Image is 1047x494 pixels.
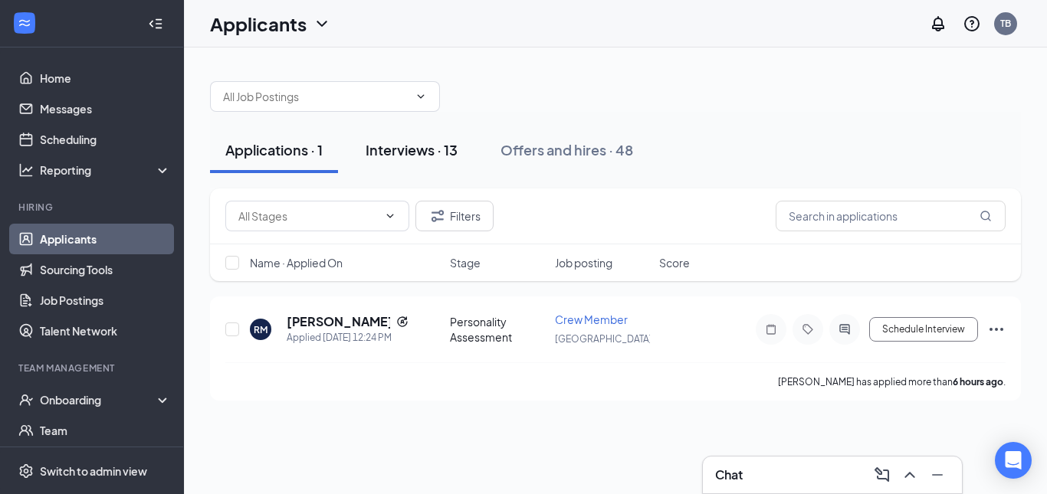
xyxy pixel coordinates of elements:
[415,201,494,231] button: Filter Filters
[778,375,1006,388] p: [PERSON_NAME] has applied more than .
[953,376,1003,388] b: 6 hours ago
[555,255,612,270] span: Job posting
[555,312,628,326] span: Crew Member
[225,140,323,159] div: Applications · 1
[40,415,171,446] a: Team
[40,463,147,479] div: Switch to admin view
[928,466,947,484] svg: Minimize
[659,255,690,270] span: Score
[715,466,743,483] h3: Chat
[415,90,427,103] svg: ChevronDown
[501,140,633,159] div: Offers and hires · 48
[428,207,447,225] svg: Filter
[995,442,1032,479] div: Open Intercom Messenger
[898,463,922,487] button: ChevronUp
[254,323,267,336] div: RM
[1000,17,1011,30] div: TB
[40,63,171,93] a: Home
[869,317,978,342] button: Schedule Interview
[18,463,34,479] svg: Settings
[450,314,546,345] div: Personality Assessment
[40,162,172,178] div: Reporting
[450,255,481,270] span: Stage
[799,323,817,335] svg: Tag
[18,162,34,178] svg: Analysis
[762,323,780,335] svg: Note
[210,11,307,37] h1: Applicants
[18,392,34,407] svg: UserCheck
[17,15,32,31] svg: WorkstreamLogo
[313,15,331,33] svg: ChevronDown
[40,93,171,124] a: Messages
[835,323,854,335] svg: ActiveChat
[18,362,168,375] div: Team Management
[987,320,1006,339] svg: Ellipses
[18,201,168,214] div: Hiring
[40,224,171,254] a: Applicants
[287,330,409,345] div: Applied [DATE] 12:24 PM
[396,316,409,328] svg: Reapply
[901,466,919,484] svg: ChevronUp
[366,140,458,159] div: Interviews · 13
[40,316,171,346] a: Talent Network
[776,201,1006,231] input: Search in applications
[980,210,992,222] svg: MagnifyingGlass
[963,15,981,33] svg: QuestionInfo
[929,15,947,33] svg: Notifications
[555,333,652,345] span: [GEOGRAPHIC_DATA]
[223,88,409,105] input: All Job Postings
[40,124,171,155] a: Scheduling
[250,255,343,270] span: Name · Applied On
[870,463,894,487] button: ComposeMessage
[40,285,171,316] a: Job Postings
[384,210,396,222] svg: ChevronDown
[287,313,390,330] h5: [PERSON_NAME]
[40,254,171,285] a: Sourcing Tools
[40,392,158,407] div: Onboarding
[238,208,378,224] input: All Stages
[873,466,891,484] svg: ComposeMessage
[925,463,950,487] button: Minimize
[148,16,163,31] svg: Collapse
